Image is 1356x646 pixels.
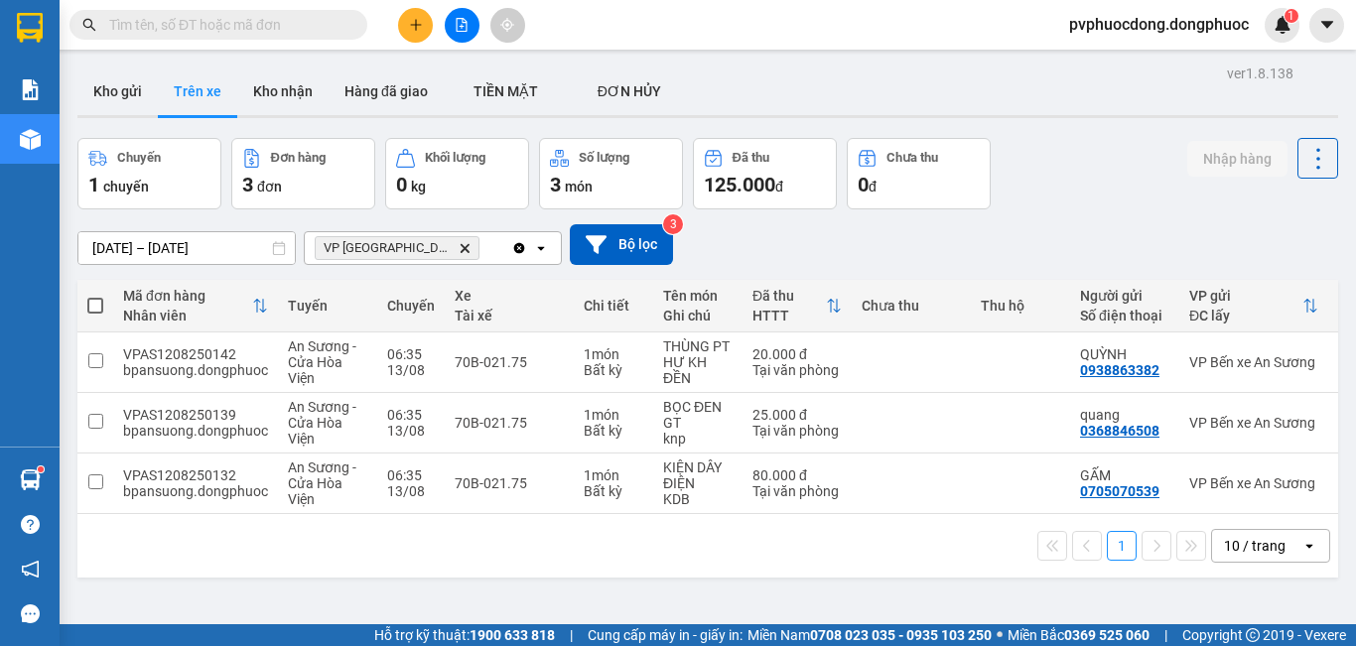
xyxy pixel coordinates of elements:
div: 10 / trang [1224,536,1286,556]
span: ⚪️ [997,631,1003,639]
span: An Sương - Cửa Hòa Viện [288,338,356,386]
span: 1 [88,173,99,196]
div: 0705070539 [1080,483,1159,499]
span: caret-down [1318,16,1336,34]
span: VP Phước Đông [324,240,451,256]
div: knp [663,431,733,447]
div: Số điện thoại [1080,308,1169,323]
span: đ [775,179,783,194]
img: icon-new-feature [1274,16,1291,34]
button: Đã thu125.000đ [693,138,837,209]
strong: 0708 023 035 - 0935 103 250 [810,627,992,643]
span: 3 [242,173,253,196]
span: 3 [550,173,561,196]
div: bpansuong.dongphuoc [123,423,268,439]
span: 1 [1288,9,1294,23]
span: question-circle [21,515,40,534]
div: Bất kỳ [584,483,643,499]
div: Tên món [663,288,733,304]
span: VP Phước Đông, close by backspace [315,236,479,260]
div: ĐC lấy [1189,308,1302,323]
div: Nhân viên [123,308,252,323]
div: 0938863382 [1080,362,1159,378]
div: Chi tiết [584,298,643,314]
button: plus [398,8,433,43]
button: aim [490,8,525,43]
span: đơn [257,179,282,194]
span: món [565,179,593,194]
button: caret-down [1309,8,1344,43]
button: Đơn hàng3đơn [231,138,375,209]
button: 1 [1107,531,1137,561]
div: 13/08 [387,423,435,439]
sup: 3 [663,214,683,234]
button: Nhập hàng [1187,141,1288,177]
div: Tại văn phòng [752,362,842,378]
span: message [21,604,40,623]
div: Mã đơn hàng [123,288,252,304]
span: copyright [1246,628,1260,642]
div: Đã thu [752,288,826,304]
div: 1 món [584,407,643,423]
input: Select a date range. [78,232,295,264]
div: 13/08 [387,362,435,378]
span: đ [869,179,877,194]
img: solution-icon [20,79,41,100]
span: 0 [858,173,869,196]
svg: open [533,240,549,256]
div: 25.000 đ [752,407,842,423]
div: KDB [663,491,733,507]
strong: 1900 633 818 [470,627,555,643]
div: 06:35 [387,407,435,423]
div: HƯ KH ĐỀN [663,354,733,386]
div: 0368846508 [1080,423,1159,439]
div: Bất kỳ [584,362,643,378]
img: warehouse-icon [20,129,41,150]
div: GẤM [1080,467,1169,483]
div: Tài xế [455,308,564,323]
div: Đã thu [733,151,769,165]
div: VP Bến xe An Sương [1189,475,1318,491]
div: VPAS1208250139 [123,407,268,423]
button: Chưa thu0đ [847,138,991,209]
div: 70B-021.75 [455,354,564,370]
span: notification [21,560,40,579]
div: VPAS1208250142 [123,346,268,362]
button: Bộ lọc [570,224,673,265]
span: An Sương - Cửa Hòa Viện [288,399,356,447]
div: Tuyến [288,298,367,314]
div: 13/08 [387,483,435,499]
span: search [82,18,96,32]
strong: 0369 525 060 [1064,627,1150,643]
div: 06:35 [387,467,435,483]
div: 20.000 đ [752,346,842,362]
div: Ghi chú [663,308,733,323]
span: 0 [396,173,407,196]
span: pvphuocdong.dongphuoc [1053,12,1265,37]
div: Chưa thu [886,151,938,165]
span: plus [409,18,423,32]
span: kg [411,179,426,194]
div: Người gửi [1080,288,1169,304]
button: Kho gửi [77,67,158,115]
div: VP Bến xe An Sương [1189,354,1318,370]
button: Hàng đã giao [329,67,444,115]
div: 70B-021.75 [455,415,564,431]
span: Hỗ trợ kỹ thuật: [374,624,555,646]
div: Xe [455,288,564,304]
span: file-add [455,18,469,32]
div: KIỆN DÂY ĐIỆN [663,459,733,491]
div: 80.000 đ [752,467,842,483]
div: Chuyến [387,298,435,314]
div: VP gửi [1189,288,1302,304]
svg: open [1301,538,1317,554]
sup: 1 [38,466,44,472]
img: logo-vxr [17,13,43,43]
button: file-add [445,8,479,43]
div: Khối lượng [425,151,485,165]
span: Miền Bắc [1008,624,1150,646]
div: Tại văn phòng [752,423,842,439]
div: VP Bến xe An Sương [1189,415,1318,431]
div: Thu hộ [981,298,1060,314]
sup: 1 [1285,9,1298,23]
